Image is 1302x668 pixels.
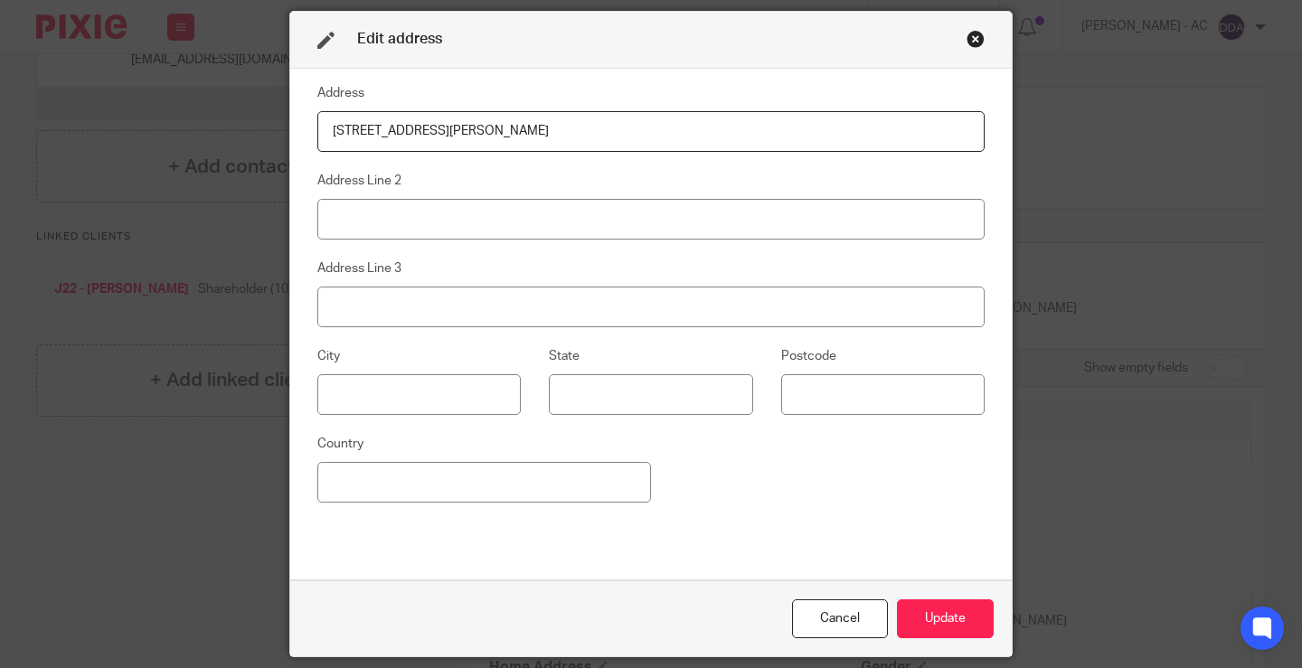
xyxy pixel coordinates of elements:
label: Address Line 2 [317,172,401,190]
span: Edit address [357,32,442,46]
label: Address [317,84,364,102]
label: City [317,347,340,365]
label: State [549,347,580,365]
label: Address Line 3 [317,259,401,278]
label: Postcode [781,347,836,365]
div: Close this dialog window [967,30,985,48]
label: Country [317,435,363,453]
div: Close this dialog window [792,599,888,638]
button: Update [897,599,994,638]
